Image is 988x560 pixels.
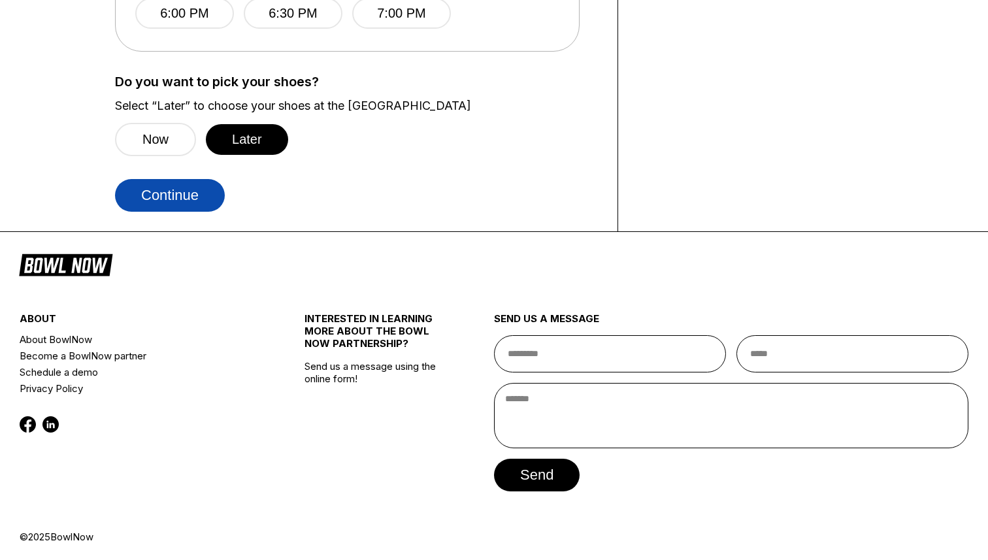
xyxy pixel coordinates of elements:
[206,124,288,155] button: Later
[115,99,598,113] label: Select “Later” to choose your shoes at the [GEOGRAPHIC_DATA]
[20,331,257,348] a: About BowlNow
[20,364,257,380] a: Schedule a demo
[494,312,968,335] div: send us a message
[20,348,257,364] a: Become a BowlNow partner
[20,312,257,331] div: about
[305,284,447,531] div: Send us a message using the online form!
[115,74,598,89] label: Do you want to pick your shoes?
[115,179,225,212] button: Continue
[20,380,257,397] a: Privacy Policy
[115,123,196,156] button: Now
[305,312,447,360] div: INTERESTED IN LEARNING MORE ABOUT THE BOWL NOW PARTNERSHIP?
[20,531,968,543] div: © 2025 BowlNow
[494,459,580,491] button: send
